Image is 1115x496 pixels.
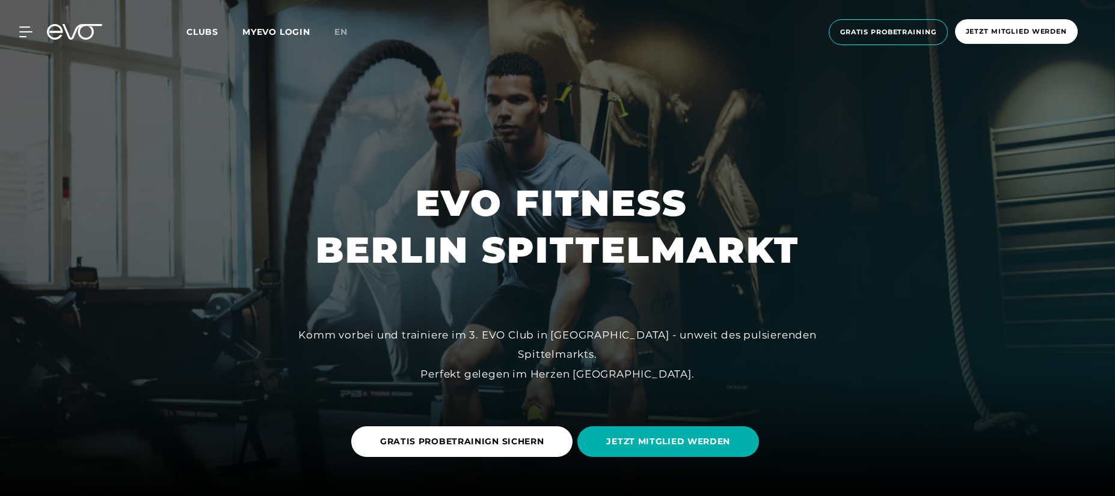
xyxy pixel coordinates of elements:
span: Clubs [186,26,218,37]
span: Gratis Probetraining [840,27,936,37]
div: Komm vorbei und trainiere im 3. EVO Club in [GEOGRAPHIC_DATA] - unweit des pulsierenden Spittelma... [287,325,828,384]
a: Gratis Probetraining [825,19,951,45]
a: JETZT MITGLIED WERDEN [577,417,764,466]
a: GRATIS PROBETRAINIGN SICHERN [351,417,578,466]
a: en [334,25,362,39]
span: en [334,26,348,37]
a: Jetzt Mitglied werden [951,19,1081,45]
span: Jetzt Mitglied werden [966,26,1067,37]
span: GRATIS PROBETRAINIGN SICHERN [380,435,544,448]
h1: EVO FITNESS BERLIN SPITTELMARKT [316,180,799,274]
a: MYEVO LOGIN [242,26,310,37]
span: JETZT MITGLIED WERDEN [606,435,730,448]
a: Clubs [186,26,242,37]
